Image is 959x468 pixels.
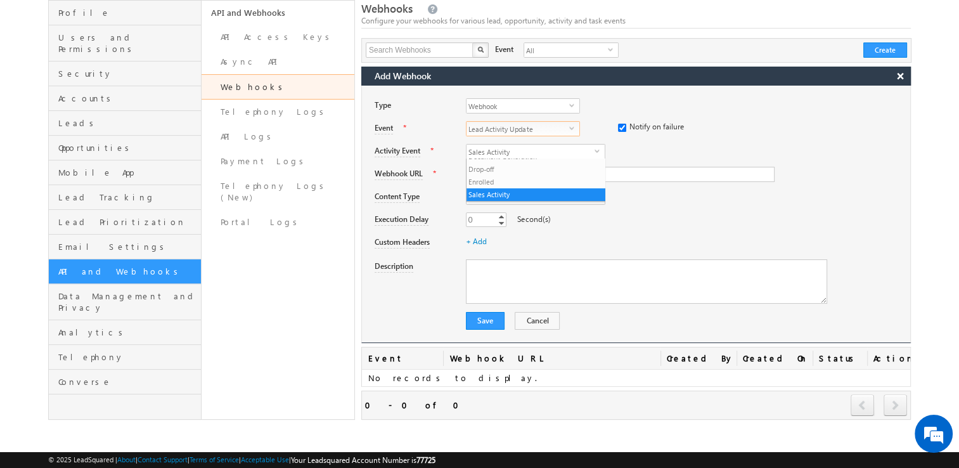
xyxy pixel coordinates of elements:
label: Description [375,261,413,273]
span: Accounts [58,93,198,104]
li: Enrolled [467,176,605,188]
span: Converse [58,376,198,387]
a: Analytics [49,320,201,345]
a: Lead Tracking [49,185,201,210]
span: Event [495,44,513,55]
div: Notify on failure [618,121,759,139]
label: Execution Delay [375,214,428,226]
a: Portal Logs [202,210,354,235]
span: Email Settings [58,241,198,252]
span: Sales Activity [467,145,595,159]
a: Users and Permissions [49,25,201,62]
a: Async API [202,49,354,74]
a: API and Webhooks [49,259,201,284]
span: API and Webhooks [58,266,198,277]
div: Minimize live chat window [208,6,238,37]
span: select [608,46,618,52]
button: Cancel [515,312,560,330]
label: Event [375,122,393,134]
span: 77725 [416,455,435,465]
a: Leads [49,111,201,136]
span: Lead Activity Update [467,122,569,136]
span: select [569,102,579,108]
div: Chat with us now [66,67,213,83]
span: Analytics [58,327,198,338]
div: Configure your webhooks for various lead, opportunity, activity and task events [361,15,911,27]
span: All [524,43,608,57]
a: Profile [49,1,201,25]
a: Opportunities [49,136,201,160]
li: Drop-off [467,163,605,176]
span: Profile [58,7,198,18]
a: Mobile App [49,160,201,185]
label: Type [375,100,453,111]
span: prev [851,394,874,416]
a: Telephony Logs [202,100,354,124]
a: Lead Prioritization [49,210,201,235]
span: Opportunities [58,142,198,153]
a: Payment Logs [202,149,354,174]
a: Accounts [49,86,201,111]
td: No records to display. [362,370,911,387]
a: Event [362,348,444,369]
a: Status [813,348,867,369]
a: Data Management and Privacy [49,284,201,320]
a: Created By [660,348,737,369]
textarea: Type your message and hit 'Enter' [16,117,231,358]
div: 0 - 0 of 0 [365,398,467,412]
a: API and Webhooks [202,1,354,25]
label: Webhook URL [375,168,423,180]
span: Leads [58,117,198,129]
button: × [891,67,911,85]
label: Activity Event [375,145,420,157]
span: Telephony [58,351,198,363]
span: Actions [867,348,911,369]
span: select [569,125,579,131]
img: d_60004797649_company_0_60004797649 [22,67,53,83]
span: Lead Tracking [58,192,198,203]
span: Mobile App [58,167,198,178]
a: Telephony [49,345,201,370]
span: Users and Permissions [58,32,198,55]
span: Webhooks [361,1,413,16]
a: Email Settings [49,235,201,259]
span: Your Leadsquared Account Number is [291,455,435,465]
li: Sales Activity [467,188,605,201]
span: (sorted descending) [808,354,818,365]
a: Created On(sorted descending) [737,348,813,369]
span: next [884,394,907,416]
a: API Logs [202,124,354,149]
a: Security [49,62,201,86]
a: Acceptable Use [241,455,289,464]
span: Webhook [467,99,569,113]
a: prev [851,396,875,416]
span: Data Management and Privacy [58,290,198,313]
em: Start Chat [172,368,230,385]
a: Contact Support [138,455,188,464]
span: Security [58,68,198,79]
a: Telephony Logs (New) [202,174,354,210]
span: Lead Prioritization [58,216,198,228]
span: Add Webhook [375,67,431,82]
a: Terms of Service [190,455,239,464]
a: next [884,396,907,416]
a: API Access Keys [202,25,354,49]
a: About [117,455,136,464]
button: Create [863,42,907,58]
label: Custom Headers [375,237,430,249]
a: Webhooks [202,74,354,100]
label: Content Type [375,191,420,203]
img: Search [477,46,484,53]
button: Save [466,312,505,330]
a: Webhook URL [443,348,660,369]
a: Converse [49,370,201,394]
span: select [595,148,605,153]
span: © 2025 LeadSquared | | | | | [48,454,435,466]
